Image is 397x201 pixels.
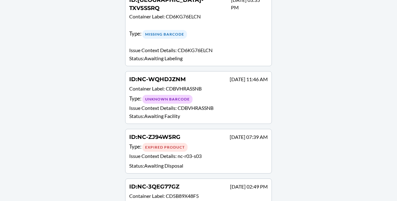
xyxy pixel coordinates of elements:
span: nc-r03-s03 [178,153,202,159]
p: [DATE] 02:49 PM [230,183,268,190]
span: NC-ZJ94W5RG [137,134,180,140]
span: NC-WQHDJZNM [137,76,186,83]
p: Issue Context Details : [129,104,268,112]
p: Status : Awaiting Labeling [129,55,268,62]
span: CD5B89X48F5 [166,193,199,199]
div: Type : [129,143,268,152]
h4: ID : [129,75,186,83]
div: Expired Product [142,143,188,152]
p: Status : Awaiting Facility [129,112,268,120]
div: Unknown Barcode [142,95,193,104]
span: CD6KG76ELCN [166,13,201,19]
p: Issue Context Details : [129,152,268,161]
a: ID:NC-ZJ94W5RG[DATE] 07:39 AMType: Expired ProductIssue Context Details: nc-r03-s03Status:Awaitin... [125,129,272,174]
h4: ID : [129,133,180,141]
span: CD6KG76ELCN [178,47,213,53]
p: [DATE] 07:39 AM [230,133,268,141]
h4: ID : [129,183,179,191]
span: CDBVHRASSNB [166,86,202,91]
p: Container Label : [129,13,268,29]
p: Status : Awaiting Disposal [129,162,268,169]
p: [DATE] 11:46 AM [230,76,268,83]
div: Type : [129,30,268,46]
p: Issue Context Details : [129,47,268,54]
p: Container Label : [129,85,268,94]
div: Type : [129,95,268,104]
div: Missing Barcode [142,30,187,39]
a: ID:NC-WQHDJZNM[DATE] 11:46 AMContainer Label: CDBVHRASSNBType: Unknown BarcodeIssue Context Detai... [125,71,272,124]
span: CDBVHRASSNB [178,105,213,111]
span: NC-3QEG77GZ [137,183,179,190]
